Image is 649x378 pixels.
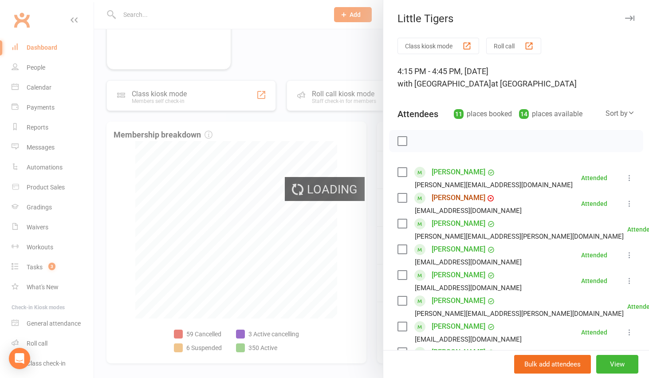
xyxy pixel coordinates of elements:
div: Attendees [397,108,438,120]
div: Attended [581,201,607,207]
a: [PERSON_NAME] [432,319,485,334]
div: Attended [581,329,607,335]
button: Bulk add attendees [514,355,591,374]
div: Open Intercom Messenger [9,348,30,369]
span: with [GEOGRAPHIC_DATA] [397,79,491,88]
div: [PERSON_NAME][EMAIL_ADDRESS][DOMAIN_NAME] [415,179,573,191]
div: 14 [519,109,529,119]
span: at [GEOGRAPHIC_DATA] [491,79,577,88]
div: [PERSON_NAME][EMAIL_ADDRESS][PERSON_NAME][DOMAIN_NAME] [415,231,624,242]
div: [EMAIL_ADDRESS][DOMAIN_NAME] [415,282,522,294]
div: Little Tigers [383,12,649,25]
button: Roll call [486,38,541,54]
div: [EMAIL_ADDRESS][DOMAIN_NAME] [415,256,522,268]
button: Class kiosk mode [397,38,479,54]
div: Attended [581,175,607,181]
div: [EMAIL_ADDRESS][DOMAIN_NAME] [415,334,522,345]
a: [PERSON_NAME] [432,191,485,205]
div: places booked [454,108,512,120]
a: [PERSON_NAME] [432,345,485,359]
div: [EMAIL_ADDRESS][DOMAIN_NAME] [415,205,522,217]
div: places available [519,108,582,120]
div: 11 [454,109,464,119]
a: [PERSON_NAME] [432,268,485,282]
div: [PERSON_NAME][EMAIL_ADDRESS][PERSON_NAME][DOMAIN_NAME] [415,308,624,319]
div: Attended [581,252,607,258]
div: Attended [581,278,607,284]
button: View [596,355,638,374]
div: 4:15 PM - 4:45 PM, [DATE] [397,65,635,90]
a: [PERSON_NAME] [432,242,485,256]
a: [PERSON_NAME] [432,217,485,231]
a: [PERSON_NAME] [432,165,485,179]
div: Sort by [606,108,635,119]
a: [PERSON_NAME] [432,294,485,308]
